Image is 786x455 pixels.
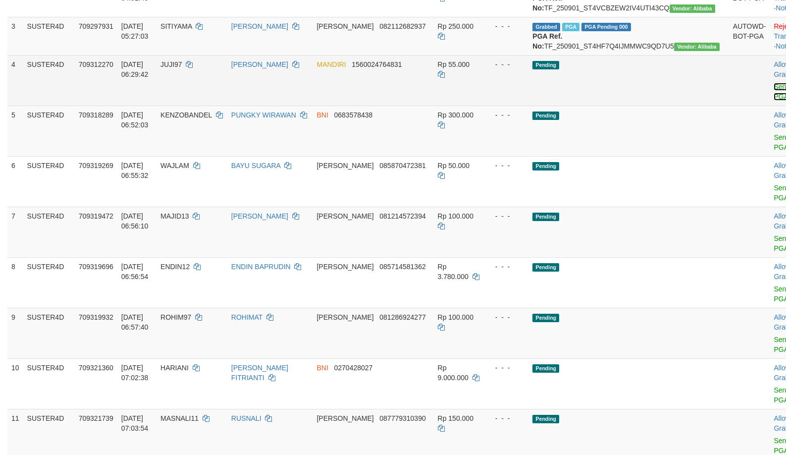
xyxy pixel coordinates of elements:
[487,262,525,272] div: - - -
[316,22,373,30] span: [PERSON_NAME]
[316,414,373,422] span: [PERSON_NAME]
[334,111,373,119] span: Copy 0683578438 to clipboard
[379,22,425,30] span: Copy 082112682937 to clipboard
[23,17,75,55] td: SUSTER4D
[23,156,75,207] td: SUSTER4D
[487,413,525,423] div: - - -
[23,106,75,156] td: SUSTER4D
[316,263,373,271] span: [PERSON_NAME]
[487,211,525,221] div: - - -
[160,313,191,321] span: ROHIM97
[487,59,525,69] div: - - -
[7,106,23,156] td: 5
[532,23,560,31] span: Grabbed
[729,17,770,55] td: AUTOWD-BOT-PGA
[438,212,473,220] span: Rp 100.000
[231,111,296,119] a: PUNGKY WIRAWAN
[23,257,75,308] td: SUSTER4D
[487,21,525,31] div: - - -
[231,60,288,68] a: [PERSON_NAME]
[487,161,525,171] div: - - -
[160,212,189,220] span: MAJID13
[316,364,328,372] span: BNI
[487,312,525,322] div: - - -
[79,313,113,321] span: 709319932
[532,415,559,423] span: Pending
[121,263,149,281] span: [DATE] 06:56:54
[379,263,425,271] span: Copy 085714581362 to clipboard
[532,263,559,272] span: Pending
[231,364,288,382] a: [PERSON_NAME] FITRIANTI
[7,257,23,308] td: 8
[160,60,182,68] span: JUJI97
[674,43,720,51] span: Vendor URL: https://settle4.1velocity.biz
[528,17,729,55] td: TF_250901_ST4HF7Q4IJMMWC9QD7U5
[23,55,75,106] td: SUSTER4D
[160,364,189,372] span: HARIANI
[532,314,559,322] span: Pending
[79,22,113,30] span: 709297931
[438,162,470,170] span: Rp 50.000
[160,414,199,422] span: MASNALI11
[379,212,425,220] span: Copy 081214572394 to clipboard
[532,112,559,120] span: Pending
[532,364,559,373] span: Pending
[23,207,75,257] td: SUSTER4D
[438,263,469,281] span: Rp 3.780.000
[231,162,280,170] a: BAYU SUGARA
[316,60,346,68] span: MANDIRI
[23,308,75,358] td: SUSTER4D
[316,212,373,220] span: [PERSON_NAME]
[121,22,149,40] span: [DATE] 05:27:03
[670,4,715,13] span: Vendor URL: https://settle4.1velocity.biz
[352,60,402,68] span: Copy 1560024764831 to clipboard
[121,162,149,179] span: [DATE] 06:55:32
[7,55,23,106] td: 4
[438,22,473,30] span: Rp 250.000
[79,162,113,170] span: 709319269
[121,414,149,432] span: [DATE] 07:03:54
[79,263,113,271] span: 709319696
[438,414,473,422] span: Rp 150.000
[231,212,288,220] a: [PERSON_NAME]
[79,111,113,119] span: 709318289
[7,358,23,409] td: 10
[379,162,425,170] span: Copy 085870472381 to clipboard
[231,313,262,321] a: ROHIMAT
[79,60,113,68] span: 709312270
[438,364,469,382] span: Rp 9.000.000
[532,162,559,171] span: Pending
[438,313,473,321] span: Rp 100.000
[379,414,425,422] span: Copy 087779310390 to clipboard
[316,313,373,321] span: [PERSON_NAME]
[487,363,525,373] div: - - -
[532,32,562,50] b: PGA Ref. No:
[160,111,212,119] span: KENZOBANDEL
[487,110,525,120] div: - - -
[121,313,149,331] span: [DATE] 06:57:40
[160,263,190,271] span: ENDIN12
[334,364,373,372] span: Copy 0270428027 to clipboard
[562,23,579,31] span: Marked by awzardi
[160,22,192,30] span: SITIYAMA
[121,212,149,230] span: [DATE] 06:56:10
[231,22,288,30] a: [PERSON_NAME]
[316,111,328,119] span: BNI
[581,23,631,31] span: PGA Pending
[532,61,559,69] span: Pending
[7,207,23,257] td: 7
[438,60,470,68] span: Rp 55.000
[79,364,113,372] span: 709321360
[121,364,149,382] span: [DATE] 07:02:38
[7,308,23,358] td: 9
[7,17,23,55] td: 3
[438,111,473,119] span: Rp 300.000
[316,162,373,170] span: [PERSON_NAME]
[160,162,189,170] span: WAJLAM
[121,111,149,129] span: [DATE] 06:52:03
[231,414,262,422] a: RUSNALI
[532,213,559,221] span: Pending
[79,212,113,220] span: 709319472
[7,156,23,207] td: 6
[79,414,113,422] span: 709321739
